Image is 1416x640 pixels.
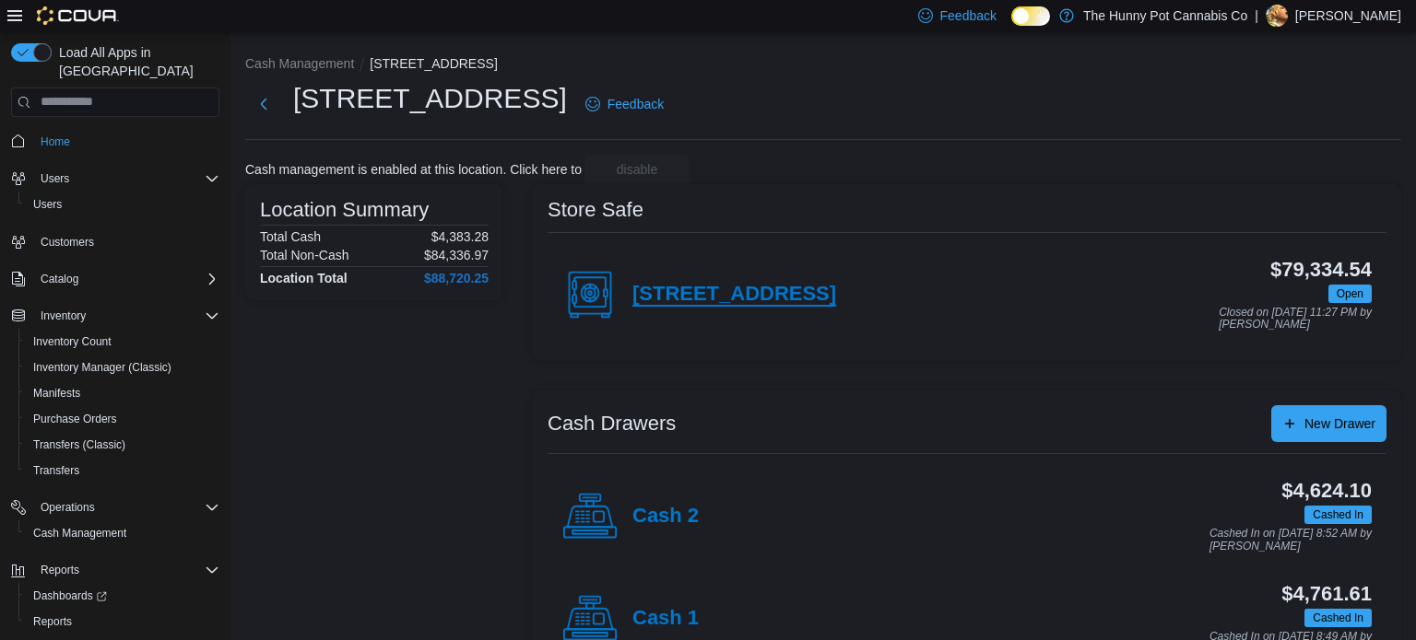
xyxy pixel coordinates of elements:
button: Purchase Orders [18,406,227,432]
a: Purchase Orders [26,408,124,430]
span: Dashboards [33,588,107,603]
h1: [STREET_ADDRESS] [293,80,567,117]
span: Purchase Orders [26,408,219,430]
span: Load All Apps in [GEOGRAPHIC_DATA] [52,43,219,80]
button: Cash Management [245,56,354,71]
a: Dashboards [26,585,114,607]
button: Cash Management [18,520,227,546]
a: Manifests [26,382,88,404]
span: Reports [33,614,72,629]
a: Inventory Manager (Classic) [26,356,179,378]
button: Home [4,128,227,155]
p: $4,383.28 [431,229,489,244]
span: Feedback [940,6,997,25]
button: Next [245,86,282,122]
span: Inventory [33,305,219,327]
span: Transfers [33,463,79,478]
button: Catalog [4,266,227,292]
h4: Location Total [260,271,348,285]
span: disable [617,160,657,179]
span: Transfers [26,460,219,482]
button: Inventory Manager (Classic) [18,355,227,380]
button: Reports [4,557,227,583]
span: Operations [41,500,95,515]
h4: [STREET_ADDRESS] [632,283,836,307]
a: Inventory Count [26,331,119,353]
a: Users [26,193,69,215]
span: Catalog [41,272,78,286]
h4: Cash 2 [632,505,699,529]
span: Users [33,168,219,190]
span: New Drawer [1304,414,1375,433]
input: Dark Mode [1011,6,1050,26]
p: [PERSON_NAME] [1295,5,1401,27]
span: Cash Management [26,522,219,544]
h3: Cash Drawers [548,413,676,435]
h3: $4,624.10 [1281,480,1372,502]
h3: $4,761.61 [1281,583,1372,605]
span: Inventory Manager (Classic) [33,360,171,375]
h6: Total Cash [260,229,321,244]
span: Catalog [33,268,219,290]
a: Transfers (Classic) [26,434,133,456]
span: Customers [41,235,94,250]
button: Inventory Count [18,329,227,355]
span: Manifests [33,386,80,401]
span: Transfers (Classic) [33,437,125,452]
span: Cash Management [33,526,126,541]
span: Users [41,171,69,186]
span: Operations [33,496,219,518]
a: Feedback [578,86,671,122]
nav: An example of EuiBreadcrumbs [245,54,1401,76]
a: Customers [33,231,101,253]
span: Reports [33,559,219,581]
button: Catalog [33,268,86,290]
span: Purchase Orders [33,412,117,426]
span: Home [41,134,70,149]
button: Customers [4,228,227,255]
h3: Store Safe [548,199,643,221]
span: Inventory [41,308,86,323]
span: Reports [41,563,79,577]
button: Manifests [18,380,227,406]
button: New Drawer [1271,405,1386,442]
button: Users [4,166,227,192]
span: Users [33,197,62,212]
span: Dashboards [26,585,219,607]
span: Cashed In [1313,610,1363,626]
button: Reports [33,559,87,581]
h3: $79,334.54 [1270,259,1372,281]
button: Operations [4,495,227,520]
span: Open [1328,285,1372,303]
p: The Hunny Pot Cannabis Co [1083,5,1247,27]
span: Transfers (Classic) [26,434,219,456]
img: Cova [37,6,119,25]
span: Open [1337,285,1363,302]
h6: Total Non-Cash [260,248,349,262]
p: | [1255,5,1258,27]
span: Cashed In [1313,506,1363,523]
h3: Location Summary [260,199,429,221]
button: disable [585,155,689,184]
span: Customers [33,230,219,253]
a: Transfers [26,460,87,482]
span: Home [33,130,219,153]
span: Inventory Manager (Classic) [26,356,219,378]
p: Cashed In on [DATE] 8:52 AM by [PERSON_NAME] [1209,528,1372,553]
h4: $88,720.25 [424,271,489,285]
h4: Cash 1 [632,607,699,631]
p: Closed on [DATE] 11:27 PM by [PERSON_NAME] [1219,307,1372,332]
span: Inventory Count [26,331,219,353]
button: Users [18,192,227,217]
span: Reports [26,611,219,633]
span: Cashed In [1304,506,1372,524]
p: Cash management is enabled at this location. Click here to [245,162,582,177]
p: $84,336.97 [424,248,489,262]
button: Transfers [18,458,227,483]
button: Transfers (Classic) [18,432,227,458]
a: Home [33,131,77,153]
button: Users [33,168,77,190]
div: Ryan Noble [1266,5,1288,27]
span: Users [26,193,219,215]
span: Inventory Count [33,334,112,349]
